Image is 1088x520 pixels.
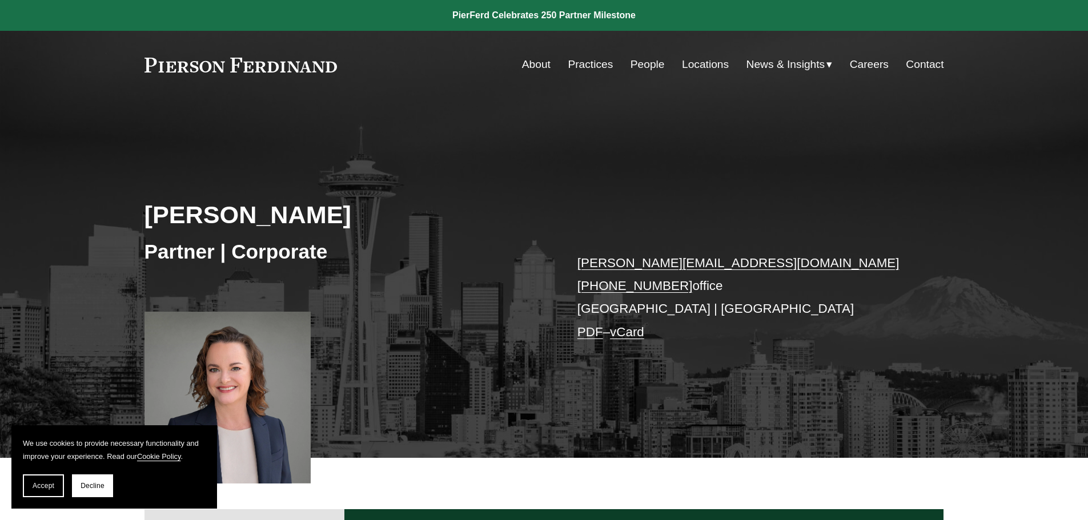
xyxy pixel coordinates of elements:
span: News & Insights [746,55,825,75]
a: vCard [610,325,644,339]
a: folder dropdown [746,54,833,75]
p: office [GEOGRAPHIC_DATA] | [GEOGRAPHIC_DATA] – [577,252,910,344]
section: Cookie banner [11,425,217,509]
h2: [PERSON_NAME] [144,200,544,229]
a: Locations [682,54,729,75]
span: Accept [33,482,54,490]
a: Cookie Policy [137,452,181,461]
h3: Partner | Corporate [144,239,544,264]
a: PDF [577,325,603,339]
a: About [522,54,551,75]
p: We use cookies to provide necessary functionality and improve your experience. Read our . [23,437,206,463]
button: Decline [72,474,113,497]
a: Practices [568,54,613,75]
a: People [631,54,665,75]
span: Decline [81,482,105,490]
a: [PHONE_NUMBER] [577,279,693,293]
a: [PERSON_NAME][EMAIL_ADDRESS][DOMAIN_NAME] [577,256,900,270]
button: Accept [23,474,64,497]
a: Careers [850,54,889,75]
a: Contact [906,54,944,75]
